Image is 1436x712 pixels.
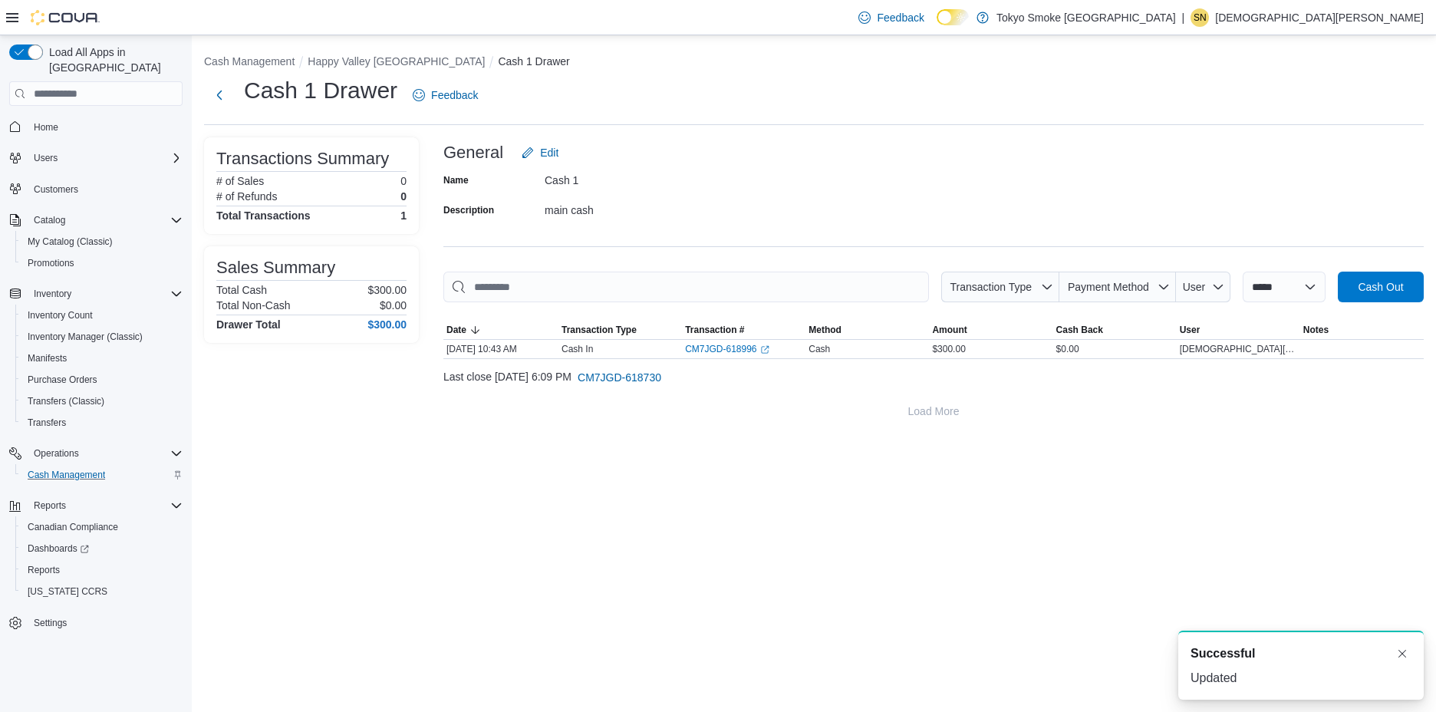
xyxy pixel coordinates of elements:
[21,582,183,601] span: Washington CCRS
[443,396,1424,427] button: Load More
[809,324,842,336] span: Method
[540,145,558,160] span: Edit
[1338,272,1424,302] button: Cash Out
[1300,321,1424,339] button: Notes
[28,211,183,229] span: Catalog
[28,496,183,515] span: Reports
[443,204,494,216] label: Description
[216,150,389,168] h3: Transactions Summary
[21,561,66,579] a: Reports
[545,168,750,186] div: Cash 1
[34,288,71,300] span: Inventory
[28,236,113,248] span: My Catalog (Classic)
[21,306,183,325] span: Inventory Count
[28,542,89,555] span: Dashboards
[28,117,183,136] span: Home
[28,496,72,515] button: Reports
[21,466,183,484] span: Cash Management
[1053,321,1177,339] button: Cash Back
[1068,281,1149,293] span: Payment Method
[941,272,1059,302] button: Transaction Type
[400,190,407,203] p: 0
[204,55,295,68] button: Cash Management
[28,118,64,137] a: Home
[28,257,74,269] span: Promotions
[685,343,769,355] a: CM7JGD-618996External link
[28,395,104,407] span: Transfers (Classic)
[34,152,58,164] span: Users
[852,2,930,33] a: Feedback
[1191,669,1411,687] div: Updated
[1180,343,1297,355] span: [DEMOGRAPHIC_DATA][PERSON_NAME]
[3,495,189,516] button: Reports
[685,324,744,336] span: Transaction #
[15,348,189,369] button: Manifests
[3,209,189,231] button: Catalog
[244,75,397,106] h1: Cash 1 Drawer
[1393,644,1411,663] button: Dismiss toast
[443,362,1424,393] div: Last close [DATE] 6:09 PM
[15,231,189,252] button: My Catalog (Classic)
[1191,644,1255,663] span: Successful
[877,10,924,25] span: Feedback
[950,281,1032,293] span: Transaction Type
[446,324,466,336] span: Date
[21,306,99,325] a: Inventory Count
[443,272,929,302] input: This is a search bar. As you type, the results lower in the page will automatically filter.
[400,209,407,222] h4: 1
[204,54,1424,72] nav: An example of EuiBreadcrumbs
[9,109,183,674] nav: Complex example
[929,321,1052,339] button: Amount
[21,232,119,251] a: My Catalog (Classic)
[21,392,183,410] span: Transfers (Classic)
[1194,8,1207,27] span: SN
[571,362,667,393] button: CM7JGD-618730
[21,561,183,579] span: Reports
[308,55,485,68] button: Happy Valley [GEOGRAPHIC_DATA]
[15,391,189,412] button: Transfers (Classic)
[28,352,67,364] span: Manifests
[1303,324,1329,336] span: Notes
[443,321,558,339] button: Date
[809,343,830,355] span: Cash
[1191,644,1411,663] div: Notification
[28,149,183,167] span: Users
[3,178,189,200] button: Customers
[545,198,750,216] div: main cash
[28,180,84,199] a: Customers
[28,564,60,576] span: Reports
[43,44,183,75] span: Load All Apps in [GEOGRAPHIC_DATA]
[805,321,929,339] button: Method
[3,611,189,634] button: Settings
[380,299,407,311] p: $0.00
[34,617,67,629] span: Settings
[34,183,78,196] span: Customers
[28,331,143,343] span: Inventory Manager (Classic)
[21,466,111,484] a: Cash Management
[21,414,72,432] a: Transfers
[28,309,93,321] span: Inventory Count
[562,324,637,336] span: Transaction Type
[3,443,189,464] button: Operations
[21,371,104,389] a: Purchase Orders
[21,392,110,410] a: Transfers (Classic)
[28,444,183,463] span: Operations
[28,180,183,199] span: Customers
[31,10,100,25] img: Cova
[21,254,81,272] a: Promotions
[367,318,407,331] h4: $300.00
[216,259,335,277] h3: Sales Summary
[1177,321,1300,339] button: User
[216,284,267,296] h6: Total Cash
[216,175,264,187] h6: # of Sales
[34,121,58,133] span: Home
[908,404,960,419] span: Load More
[21,518,183,536] span: Canadian Compliance
[400,175,407,187] p: 0
[21,518,124,536] a: Canadian Compliance
[1180,324,1201,336] span: User
[28,285,183,303] span: Inventory
[21,582,114,601] a: [US_STATE] CCRS
[28,469,105,481] span: Cash Management
[15,369,189,391] button: Purchase Orders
